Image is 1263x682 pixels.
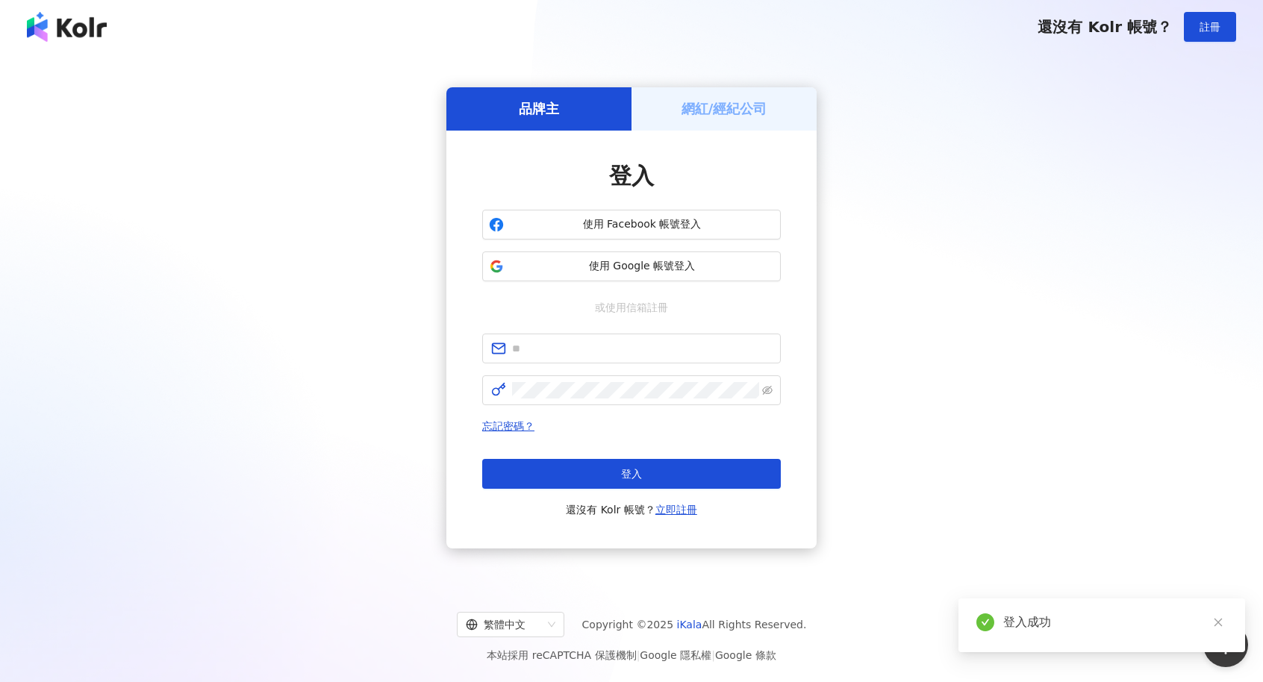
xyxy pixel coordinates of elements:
[584,299,679,316] span: 或使用信箱註冊
[1200,21,1220,33] span: 註冊
[609,163,654,189] span: 登入
[1038,18,1172,36] span: 還沒有 Kolr 帳號？
[482,251,781,281] button: 使用 Google 帳號登入
[566,501,697,519] span: 還沒有 Kolr 帳號？
[1213,617,1223,628] span: close
[482,420,534,432] a: 忘記密碼？
[466,613,542,636] div: 繁體中文
[655,504,697,516] a: 立即註冊
[510,217,774,232] span: 使用 Facebook 帳號登入
[487,646,776,664] span: 本站採用 reCAPTCHA 保護機制
[715,649,776,661] a: Google 條款
[682,99,767,118] h5: 網紅/經紀公司
[762,385,773,395] span: eye-invisible
[640,649,711,661] a: Google 隱私權
[582,616,807,633] span: Copyright © 2025 All Rights Reserved.
[27,12,107,42] img: logo
[482,459,781,489] button: 登入
[637,649,640,661] span: |
[621,468,642,480] span: 登入
[1003,613,1227,631] div: 登入成功
[482,210,781,240] button: 使用 Facebook 帳號登入
[711,649,715,661] span: |
[976,613,994,631] span: check-circle
[510,259,774,274] span: 使用 Google 帳號登入
[1184,12,1236,42] button: 註冊
[519,99,559,118] h5: 品牌主
[677,619,702,631] a: iKala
